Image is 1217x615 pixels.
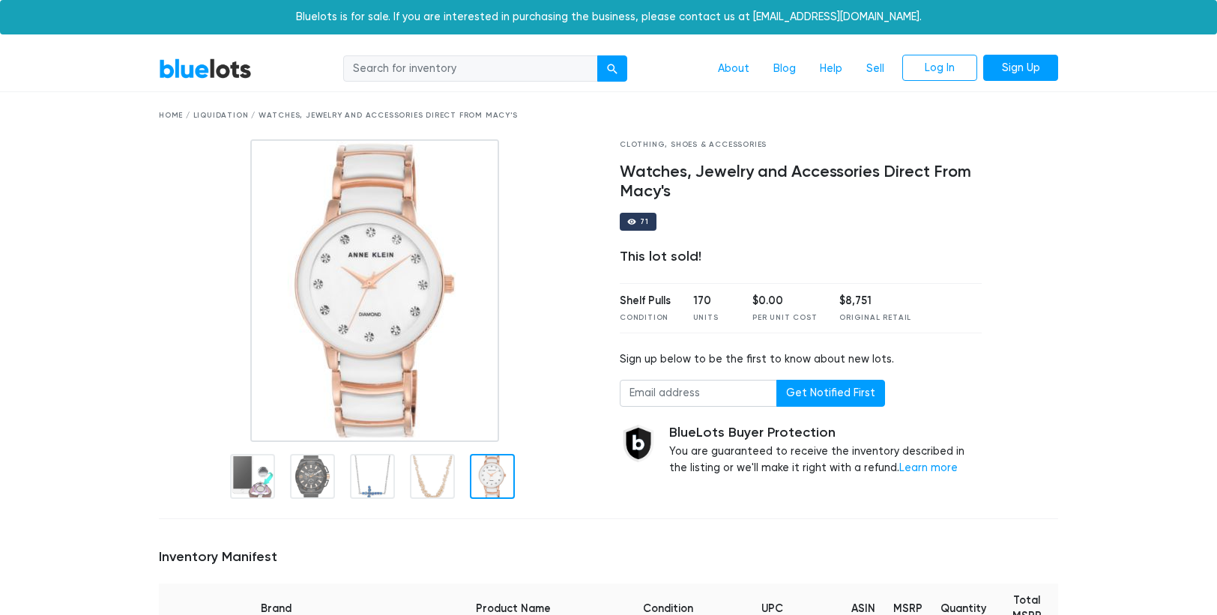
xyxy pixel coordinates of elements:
img: 48a0d5ac-f181-4aec-bbe3-c66a39d19d55-1559652189 [250,139,499,442]
h5: BlueLots Buyer Protection [669,425,982,441]
div: Original Retail [839,312,911,324]
div: Per Unit Cost [752,312,817,324]
button: Get Notified First [776,380,885,407]
div: 170 [693,293,731,309]
div: $8,751 [839,293,911,309]
input: Email address [620,380,777,407]
div: $0.00 [752,293,817,309]
div: 71 [640,218,649,225]
div: You are guaranteed to receive the inventory described in the listing or we'll make it right with ... [669,425,982,476]
div: This lot sold! [620,249,982,265]
a: About [706,55,761,83]
a: Help [808,55,854,83]
a: Sign Up [983,55,1058,82]
div: Home / Liquidation / Watches, Jewelry and Accessories Direct From Macy's [159,110,1058,121]
div: Clothing, Shoes & Accessories [620,139,982,151]
a: BlueLots [159,58,252,79]
img: buyer_protection_shield-3b65640a83011c7d3ede35a8e5a80bfdfaa6a97447f0071c1475b91a4b0b3d01.png [620,425,657,462]
div: Shelf Pulls [620,293,671,309]
a: Learn more [899,461,958,474]
input: Search for inventory [343,55,598,82]
h5: Inventory Manifest [159,549,1058,566]
a: Log In [902,55,977,82]
a: Sell [854,55,896,83]
a: Blog [761,55,808,83]
div: Units [693,312,731,324]
div: Condition [620,312,671,324]
h4: Watches, Jewelry and Accessories Direct From Macy's [620,163,982,202]
div: Sign up below to be the first to know about new lots. [620,351,982,368]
